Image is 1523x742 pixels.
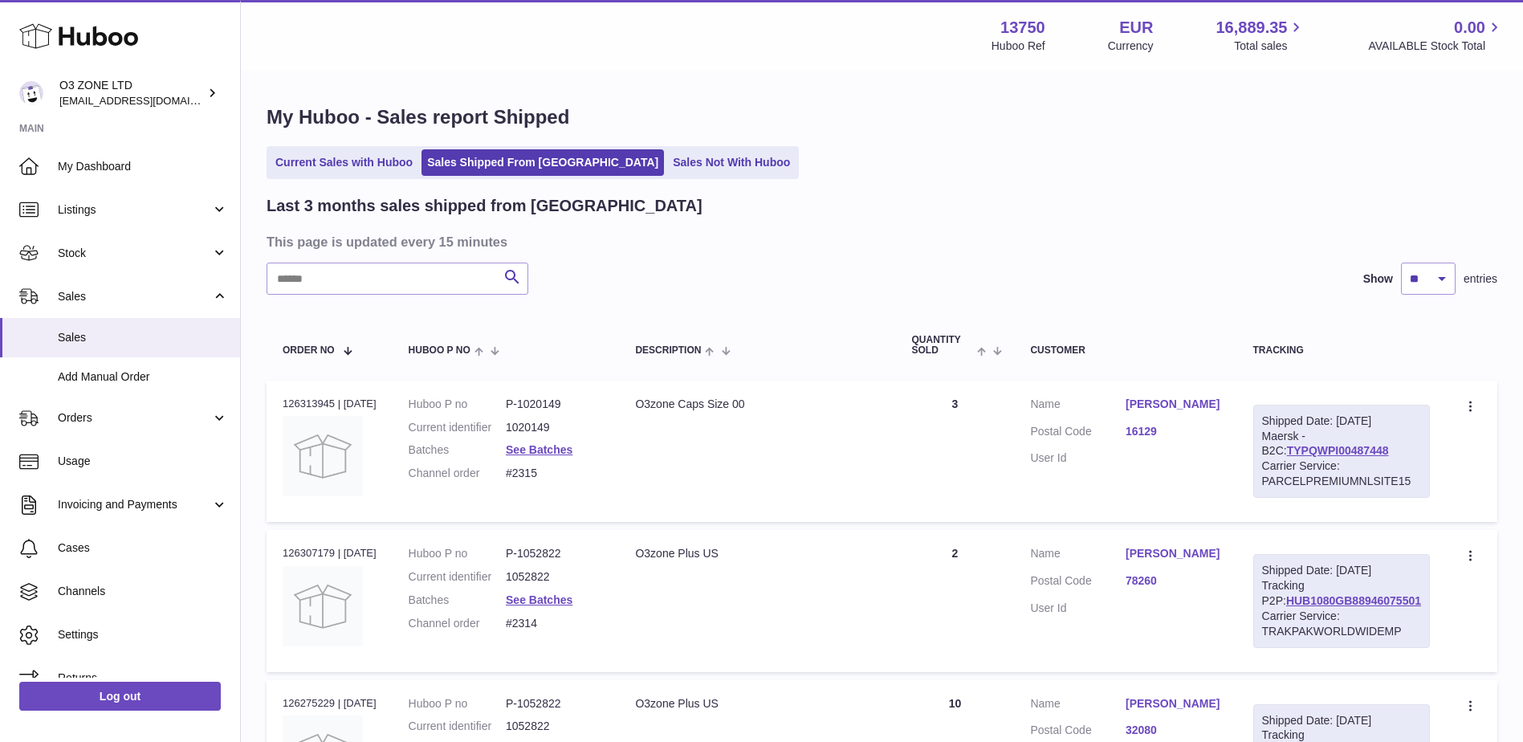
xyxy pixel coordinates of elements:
[1262,459,1421,489] div: Carrier Service: PARCELPREMIUMNLSITE15
[1126,424,1221,439] a: 16129
[1253,345,1430,356] div: Tracking
[283,345,335,356] span: Order No
[283,416,363,496] img: no-photo-large.jpg
[635,345,701,356] span: Description
[1126,696,1221,711] a: [PERSON_NAME]
[896,530,1015,671] td: 2
[58,454,228,469] span: Usage
[58,159,228,174] span: My Dashboard
[409,420,506,435] dt: Current identifier
[1126,546,1221,561] a: [PERSON_NAME]
[506,420,603,435] dd: 1020149
[506,546,603,561] dd: P-1052822
[1363,271,1393,287] label: Show
[58,671,228,686] span: Returns
[506,616,603,631] dd: #2314
[1253,405,1430,498] div: Maersk - B2C:
[58,369,228,385] span: Add Manual Order
[1262,414,1421,429] div: Shipped Date: [DATE]
[1030,424,1126,443] dt: Postal Code
[1287,444,1389,457] a: TYPQWPI00487448
[1030,723,1126,742] dt: Postal Code
[506,397,603,412] dd: P-1020149
[1030,450,1126,466] dt: User Id
[1030,546,1126,565] dt: Name
[58,584,228,599] span: Channels
[59,94,236,107] span: [EMAIL_ADDRESS][DOMAIN_NAME]
[58,410,211,426] span: Orders
[912,335,974,356] span: Quantity Sold
[409,442,506,458] dt: Batches
[1126,723,1221,738] a: 32080
[1262,563,1421,578] div: Shipped Date: [DATE]
[270,149,418,176] a: Current Sales with Huboo
[1030,345,1220,356] div: Customer
[409,466,506,481] dt: Channel order
[1119,17,1153,39] strong: EUR
[1108,39,1154,54] div: Currency
[1368,39,1504,54] span: AVAILABLE Stock Total
[409,719,506,734] dt: Current identifier
[409,546,506,561] dt: Huboo P no
[283,566,363,646] img: no-photo.jpg
[896,381,1015,522] td: 3
[506,569,603,585] dd: 1052822
[1464,271,1497,287] span: entries
[58,289,211,304] span: Sales
[1216,17,1287,39] span: 16,889.35
[409,593,506,608] dt: Batches
[58,202,211,218] span: Listings
[1234,39,1305,54] span: Total sales
[1262,609,1421,639] div: Carrier Service: TRAKPAKWORLDWIDEMP
[267,195,702,217] h2: Last 3 months sales shipped from [GEOGRAPHIC_DATA]
[409,696,506,711] dt: Huboo P no
[1253,554,1430,647] div: Tracking P2P:
[19,682,221,711] a: Log out
[1126,573,1221,589] a: 78260
[506,696,603,711] dd: P-1052822
[409,616,506,631] dt: Channel order
[506,466,603,481] dd: #2315
[267,233,1493,251] h3: This page is updated every 15 minutes
[58,540,228,556] span: Cases
[506,443,572,456] a: See Batches
[283,397,377,411] div: 126313945 | [DATE]
[1030,696,1126,715] dt: Name
[1454,17,1485,39] span: 0.00
[635,546,879,561] div: O3zone Plus US
[1262,713,1421,728] div: Shipped Date: [DATE]
[1030,601,1126,616] dt: User Id
[635,397,879,412] div: O3zone Caps Size 00
[283,696,377,711] div: 126275229 | [DATE]
[58,627,228,642] span: Settings
[1030,573,1126,593] dt: Postal Code
[992,39,1045,54] div: Huboo Ref
[1126,397,1221,412] a: [PERSON_NAME]
[59,78,204,108] div: O3 ZONE LTD
[667,149,796,176] a: Sales Not With Huboo
[283,546,377,561] div: 126307179 | [DATE]
[409,345,470,356] span: Huboo P no
[1216,17,1305,54] a: 16,889.35 Total sales
[58,246,211,261] span: Stock
[409,569,506,585] dt: Current identifier
[1286,594,1421,607] a: HUB1080GB88946075501
[267,104,1497,130] h1: My Huboo - Sales report Shipped
[635,696,879,711] div: O3zone Plus US
[506,593,572,606] a: See Batches
[1000,17,1045,39] strong: 13750
[19,81,43,105] img: hello@o3zoneltd.co.uk
[58,330,228,345] span: Sales
[1368,17,1504,54] a: 0.00 AVAILABLE Stock Total
[421,149,664,176] a: Sales Shipped From [GEOGRAPHIC_DATA]
[58,497,211,512] span: Invoicing and Payments
[409,397,506,412] dt: Huboo P no
[506,719,603,734] dd: 1052822
[1030,397,1126,416] dt: Name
